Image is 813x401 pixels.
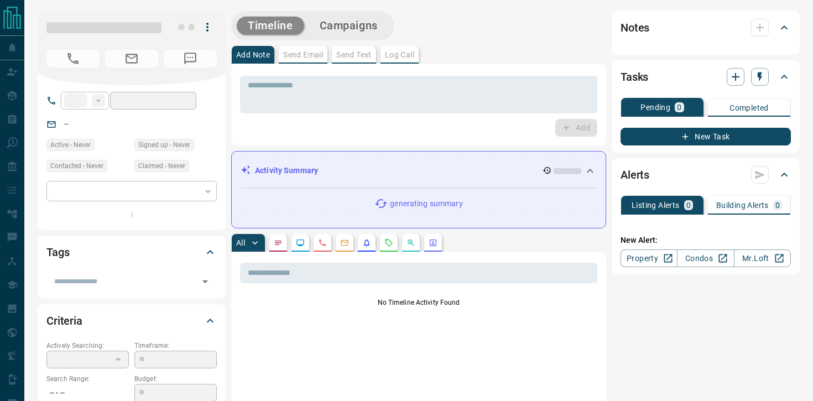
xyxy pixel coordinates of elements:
p: Listing Alerts [632,201,680,209]
a: Property [621,249,677,267]
svg: Requests [384,238,393,247]
p: Add Note [236,51,270,59]
div: Activity Summary [241,160,597,181]
svg: Agent Actions [429,238,437,247]
a: Condos [677,249,734,267]
div: Alerts [621,162,791,188]
p: Search Range: [46,374,129,384]
button: Timeline [237,17,304,35]
svg: Calls [318,238,327,247]
div: Criteria [46,308,217,334]
span: Signed up - Never [138,139,190,150]
button: Campaigns [309,17,389,35]
p: Pending [640,103,670,111]
p: Activity Summary [255,165,318,176]
span: Active - Never [50,139,91,150]
a: -- [64,119,69,128]
span: Contacted - Never [50,160,103,171]
span: No Number [46,50,100,67]
span: No Email [105,50,158,67]
p: New Alert: [621,235,791,246]
div: Notes [621,14,791,41]
p: No Timeline Activity Found [240,298,597,308]
svg: Emails [340,238,349,247]
h2: Notes [621,19,649,37]
span: Claimed - Never [138,160,185,171]
button: Open [197,274,213,289]
h2: Alerts [621,166,649,184]
p: 0 [677,103,681,111]
h2: Criteria [46,312,82,330]
h2: Tasks [621,68,648,86]
span: No Number [164,50,217,67]
a: Mr.Loft [734,249,791,267]
div: Tags [46,239,217,265]
svg: Lead Browsing Activity [296,238,305,247]
h2: Tags [46,243,69,261]
svg: Listing Alerts [362,238,371,247]
p: 0 [775,201,780,209]
div: Tasks [621,64,791,90]
p: generating summary [390,198,462,210]
p: Timeframe: [134,341,217,351]
p: Completed [729,104,769,112]
p: Building Alerts [716,201,769,209]
p: All [236,239,245,247]
p: 0 [686,201,691,209]
p: Actively Searching: [46,341,129,351]
svg: Notes [274,238,283,247]
p: Budget: [134,374,217,384]
svg: Opportunities [406,238,415,247]
button: New Task [621,128,791,145]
